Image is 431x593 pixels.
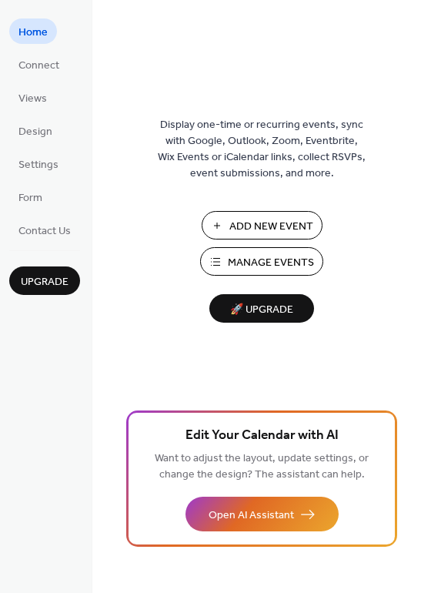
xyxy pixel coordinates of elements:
[18,25,48,41] span: Home
[18,157,58,173] span: Settings
[21,274,68,290] span: Upgrade
[9,151,68,176] a: Settings
[9,217,80,243] a: Contact Us
[18,223,71,240] span: Contact Us
[209,294,314,323] button: 🚀 Upgrade
[18,190,42,206] span: Form
[9,118,62,143] a: Design
[185,497,339,531] button: Open AI Assistant
[18,91,47,107] span: Views
[202,211,322,240] button: Add New Event
[219,300,305,320] span: 🚀 Upgrade
[9,52,68,77] a: Connect
[200,247,323,276] button: Manage Events
[9,85,56,110] a: Views
[9,266,80,295] button: Upgrade
[9,184,52,209] a: Form
[18,58,59,74] span: Connect
[228,255,314,271] span: Manage Events
[158,117,366,182] span: Display one-time or recurring events, sync with Google, Outlook, Zoom, Eventbrite, Wix Events or ...
[18,124,52,140] span: Design
[9,18,57,44] a: Home
[185,425,339,447] span: Edit Your Calendar with AI
[229,219,313,235] span: Add New Event
[155,448,369,485] span: Want to adjust the layout, update settings, or change the design? The assistant can help.
[209,508,294,524] span: Open AI Assistant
